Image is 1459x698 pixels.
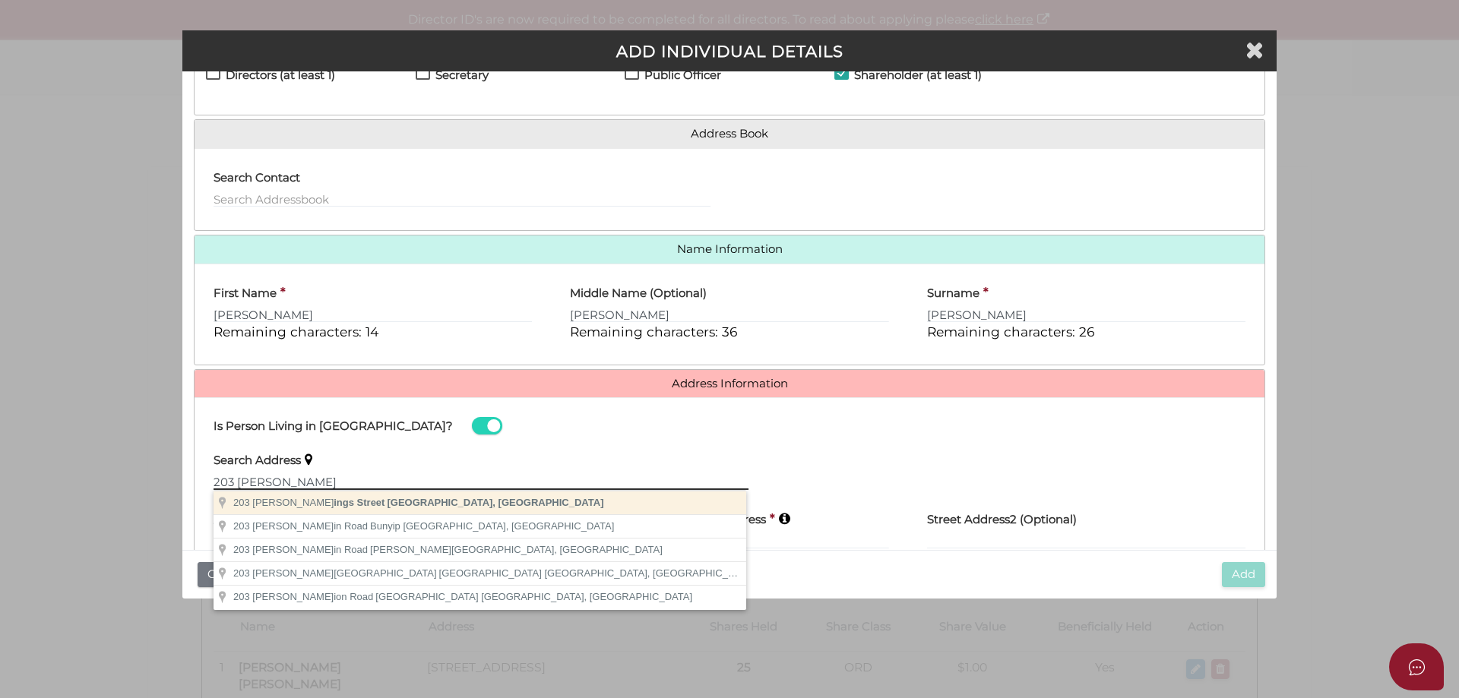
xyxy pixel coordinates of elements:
[233,520,370,532] span: in Road
[233,567,439,579] span: [GEOGRAPHIC_DATA]
[198,562,248,587] button: Close
[305,453,312,466] i: Keep typing in your address(including suburb) until it appears
[233,497,387,508] span: ings Street
[233,591,334,602] span: 203 [PERSON_NAME]
[570,324,737,340] span: Remaining characters: 36
[233,544,370,555] span: in Road
[206,377,1253,390] a: Address Information
[927,324,1094,340] span: Remaining characters: 26
[233,520,334,532] span: 203 [PERSON_NAME]
[233,591,375,602] span: ion Road
[375,591,692,602] span: [GEOGRAPHIC_DATA] [GEOGRAPHIC_DATA], [GEOGRAPHIC_DATA]
[233,544,334,555] span: 203 [PERSON_NAME]
[370,520,614,532] span: Bunyip [GEOGRAPHIC_DATA], [GEOGRAPHIC_DATA]
[927,287,980,300] h4: Surname
[439,567,756,579] span: [GEOGRAPHIC_DATA] [GEOGRAPHIC_DATA], [GEOGRAPHIC_DATA]
[214,454,301,467] h4: Search Address
[1389,643,1444,690] button: Open asap
[927,513,1077,526] h4: Street Address2 (Optional)
[1222,562,1265,587] button: Add
[233,567,334,579] span: 203 [PERSON_NAME]
[779,512,790,525] i: Keep typing in your address(including suburb) until it appears
[370,544,663,555] span: [PERSON_NAME][GEOGRAPHIC_DATA], [GEOGRAPHIC_DATA]
[214,420,453,433] h4: Is Person Living in [GEOGRAPHIC_DATA]?
[233,497,250,508] span: 203
[214,287,277,300] h4: First Name
[206,243,1253,256] a: Name Information
[570,287,707,300] h4: Middle Name (Optional)
[252,497,334,508] span: [PERSON_NAME]
[387,497,603,508] span: [GEOGRAPHIC_DATA], [GEOGRAPHIC_DATA]
[214,324,378,340] span: Remaining characters: 14
[214,473,748,490] input: Enter Address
